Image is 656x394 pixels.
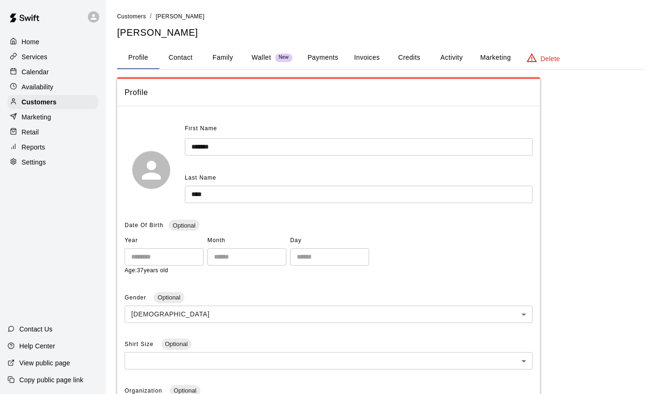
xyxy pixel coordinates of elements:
a: Retail [8,125,98,139]
button: Profile [117,47,159,69]
p: Delete [541,54,560,63]
span: Last Name [185,174,216,181]
button: Invoices [346,47,388,69]
p: Reports [22,142,45,152]
button: Marketing [473,47,518,69]
span: Date Of Birth [125,222,163,229]
span: Profile [125,87,533,99]
p: Settings [22,158,46,167]
p: Wallet [252,53,271,63]
span: Gender [125,294,148,301]
a: Reports [8,140,98,154]
p: Copy public page link [19,375,83,385]
span: Month [207,233,286,248]
p: Services [22,52,47,62]
a: Home [8,35,98,49]
button: Credits [388,47,430,69]
span: Optional [169,222,199,229]
span: Optional [154,294,184,301]
div: [DEMOGRAPHIC_DATA] [125,306,533,323]
p: Retail [22,127,39,137]
p: View public page [19,358,70,368]
span: Optional [170,387,200,394]
span: Day [290,233,369,248]
a: Availability [8,80,98,94]
span: Age: 37 years old [125,267,168,274]
a: Services [8,50,98,64]
a: Settings [8,155,98,169]
p: Help Center [19,341,55,351]
a: Marketing [8,110,98,124]
span: First Name [185,121,217,136]
p: Marketing [22,112,51,122]
span: Optional [161,340,191,347]
li: / [150,11,152,21]
button: Family [202,47,244,69]
p: Availability [22,82,54,92]
span: Shirt Size [125,341,156,347]
p: Contact Us [19,324,53,334]
nav: breadcrumb [117,11,645,22]
p: Home [22,37,40,47]
p: Customers [22,97,56,107]
span: New [275,55,292,61]
h5: [PERSON_NAME] [117,26,645,39]
a: Customers [117,12,146,20]
div: basic tabs example [117,47,645,69]
span: Organization [125,387,164,394]
span: Year [125,233,204,248]
a: Customers [8,95,98,109]
p: Calendar [22,67,49,77]
a: Calendar [8,65,98,79]
button: Contact [159,47,202,69]
span: [PERSON_NAME] [156,13,205,20]
button: Activity [430,47,473,69]
button: Payments [300,47,346,69]
span: Customers [117,13,146,20]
